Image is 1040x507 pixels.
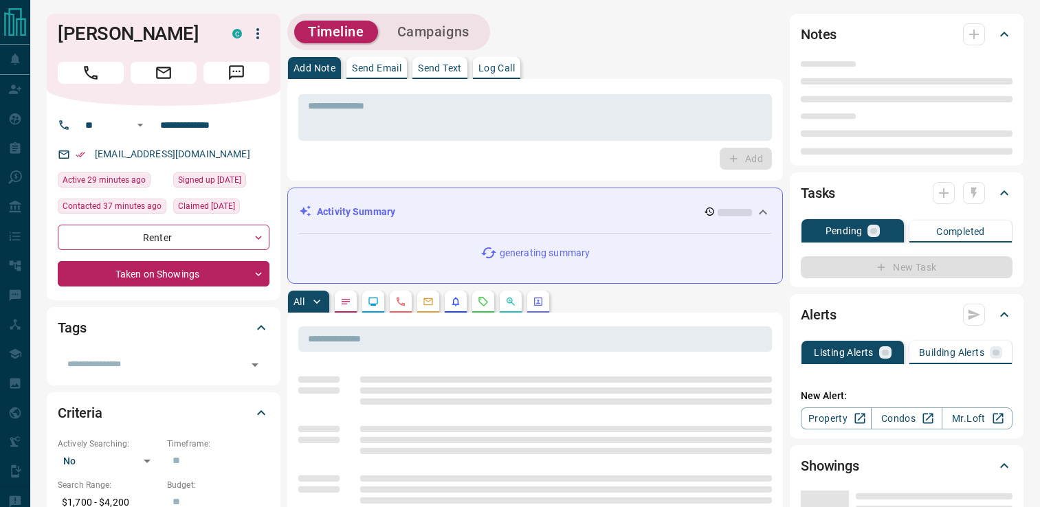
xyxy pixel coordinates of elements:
[478,63,515,73] p: Log Call
[58,172,166,192] div: Sun Aug 17 2025
[384,21,483,43] button: Campaigns
[801,23,837,45] h2: Notes
[58,396,269,429] div: Criteria
[63,173,146,187] span: Active 29 minutes ago
[826,226,863,236] p: Pending
[173,172,269,192] div: Mon Jul 07 2025
[533,296,544,307] svg: Agent Actions
[505,296,516,307] svg: Opportunities
[299,199,771,225] div: Activity Summary
[132,117,148,133] button: Open
[58,62,124,84] span: Call
[478,296,489,307] svg: Requests
[58,438,160,450] p: Actively Searching:
[423,296,434,307] svg: Emails
[942,407,1013,429] a: Mr.Loft
[801,304,837,326] h2: Alerts
[801,389,1013,403] p: New Alert:
[232,29,242,38] div: condos.ca
[294,21,378,43] button: Timeline
[801,182,835,204] h2: Tasks
[167,479,269,491] p: Budget:
[167,438,269,450] p: Timeframe:
[368,296,379,307] svg: Lead Browsing Activity
[801,177,1013,210] div: Tasks
[294,63,335,73] p: Add Note
[76,150,85,159] svg: Email Verified
[801,449,1013,482] div: Showings
[871,407,942,429] a: Condos
[95,148,250,159] a: [EMAIL_ADDRESS][DOMAIN_NAME]
[801,455,859,477] h2: Showings
[450,296,461,307] svg: Listing Alerts
[203,62,269,84] span: Message
[801,298,1013,331] div: Alerts
[395,296,406,307] svg: Calls
[131,62,197,84] span: Email
[352,63,401,73] p: Send Email
[173,199,269,218] div: Tue Jul 08 2025
[340,296,351,307] svg: Notes
[58,450,160,472] div: No
[58,311,269,344] div: Tags
[245,355,265,374] button: Open
[801,407,872,429] a: Property
[178,173,241,187] span: Signed up [DATE]
[814,348,874,357] p: Listing Alerts
[58,199,166,218] div: Sun Aug 17 2025
[418,63,462,73] p: Send Text
[58,402,102,424] h2: Criteria
[317,205,395,219] p: Activity Summary
[294,297,305,306] p: All
[63,199,162,213] span: Contacted 37 minutes ago
[58,317,86,339] h2: Tags
[936,227,985,236] p: Completed
[919,348,984,357] p: Building Alerts
[58,261,269,286] div: Taken on Showings
[58,225,269,250] div: Renter
[500,246,590,260] p: generating summary
[58,23,212,45] h1: [PERSON_NAME]
[58,479,160,491] p: Search Range:
[801,18,1013,51] div: Notes
[178,199,235,213] span: Claimed [DATE]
